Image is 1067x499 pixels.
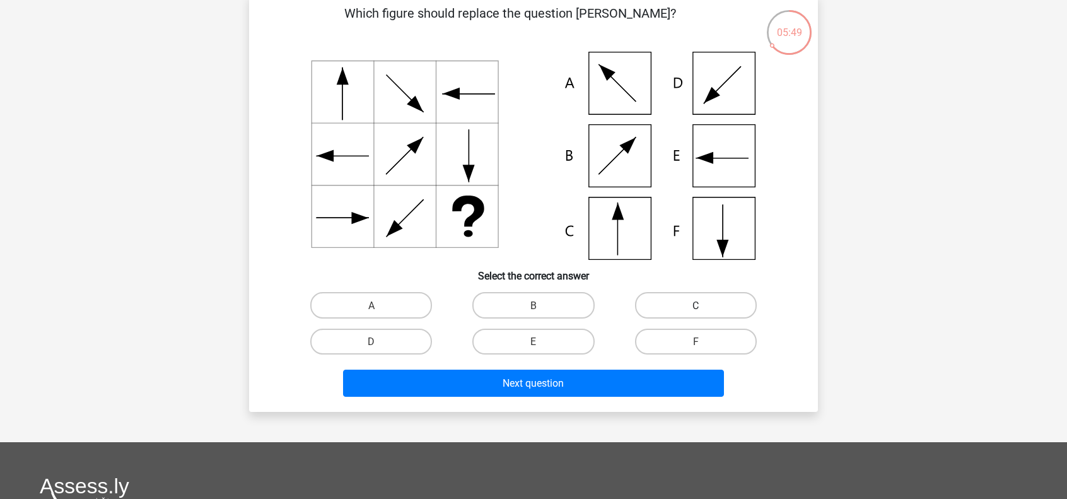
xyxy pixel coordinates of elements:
font: F [693,336,699,348]
button: Next question [343,370,725,397]
font: E [530,336,536,348]
font: C [692,300,699,312]
font: Next question [503,377,564,389]
font: B [530,300,537,312]
font: Select the correct answer [478,270,589,282]
font: Which figure should replace the question [PERSON_NAME]? [344,6,676,21]
font: D [368,336,375,348]
font: A [368,300,375,312]
font: 05:49 [777,26,802,38]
